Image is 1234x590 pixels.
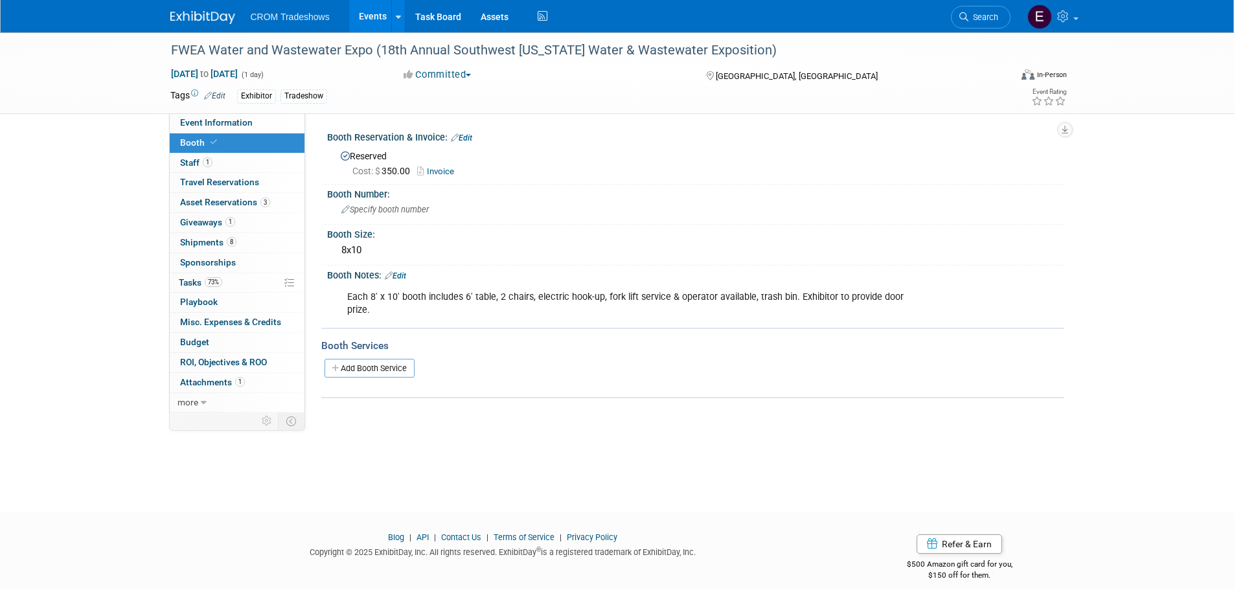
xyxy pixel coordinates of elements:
div: Booth Notes: [327,266,1064,282]
div: Each 8' x 10' booth includes 6' table, 2 chairs, electric hook-up, fork lift service & operator a... [338,284,922,323]
div: Event Rating [1031,89,1066,95]
a: Tasks73% [170,273,304,293]
a: Event Information [170,113,304,133]
span: to [198,69,211,79]
a: Edit [451,133,472,142]
span: | [406,532,415,542]
span: | [556,532,565,542]
span: 1 [203,157,212,167]
div: Reserved [337,146,1055,178]
a: Playbook [170,293,304,312]
a: Sponsorships [170,253,304,273]
span: 8 [227,237,236,247]
span: | [431,532,439,542]
div: Copyright © 2025 ExhibitDay, Inc. All rights reserved. ExhibitDay is a registered trademark of Ex... [170,543,836,558]
span: Misc. Expenses & Credits [180,317,281,327]
div: Tradeshow [280,89,327,103]
span: 1 [235,377,245,387]
a: Edit [385,271,406,280]
span: 3 [260,198,270,207]
span: Playbook [180,297,218,307]
td: Personalize Event Tab Strip [256,413,279,429]
a: Asset Reservations3 [170,193,304,212]
a: Add Booth Service [325,359,415,378]
span: [GEOGRAPHIC_DATA], [GEOGRAPHIC_DATA] [716,71,878,81]
a: Terms of Service [494,532,554,542]
span: Tasks [179,277,222,288]
div: Booth Number: [327,185,1064,201]
div: $500 Amazon gift card for you, [855,550,1064,580]
img: ExhibitDay [170,11,235,24]
a: Edit [204,91,225,100]
span: Budget [180,337,209,347]
a: Search [951,6,1011,28]
span: Shipments [180,237,236,247]
div: FWEA Water and Wastewater Expo (18th Annual Southwest [US_STATE] Water & Wastewater Exposition) [166,39,991,62]
img: Eden Burleigh [1027,5,1052,29]
span: more [177,397,198,407]
span: 350.00 [352,166,415,176]
span: CROM Tradeshows [251,12,330,22]
a: Giveaways1 [170,213,304,233]
i: Booth reservation complete [211,139,217,146]
button: Committed [399,68,476,82]
a: Refer & Earn [917,534,1002,554]
a: more [170,393,304,413]
td: Toggle Event Tabs [278,413,304,429]
span: (1 day) [240,71,264,79]
td: Tags [170,89,225,104]
a: Staff1 [170,153,304,173]
span: | [483,532,492,542]
span: Sponsorships [180,257,236,267]
a: Privacy Policy [567,532,617,542]
a: Booth [170,133,304,153]
span: Asset Reservations [180,197,270,207]
a: Invoice [417,166,461,176]
span: Cost: $ [352,166,382,176]
span: ROI, Objectives & ROO [180,357,267,367]
div: Booth Services [321,339,1064,353]
span: Travel Reservations [180,177,259,187]
span: 73% [205,277,222,287]
a: Shipments8 [170,233,304,253]
span: Giveaways [180,217,235,227]
span: Attachments [180,377,245,387]
span: Search [968,12,998,22]
span: Specify booth number [341,205,429,214]
div: Booth Size: [327,225,1064,241]
a: ROI, Objectives & ROO [170,353,304,372]
span: Booth [180,137,220,148]
a: Blog [388,532,404,542]
sup: ® [536,546,541,553]
a: Attachments1 [170,373,304,392]
span: Staff [180,157,212,168]
div: Event Format [934,67,1068,87]
a: Misc. Expenses & Credits [170,313,304,332]
img: Format-Inperson.png [1022,69,1034,80]
div: In-Person [1036,70,1067,80]
a: Budget [170,333,304,352]
span: [DATE] [DATE] [170,68,238,80]
a: API [417,532,429,542]
div: Booth Reservation & Invoice: [327,128,1064,144]
span: Event Information [180,117,253,128]
div: $150 off for them. [855,570,1064,581]
div: Exhibitor [237,89,276,103]
span: 1 [225,217,235,227]
a: Contact Us [441,532,481,542]
a: Travel Reservations [170,173,304,192]
div: 8x10 [337,240,1055,260]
